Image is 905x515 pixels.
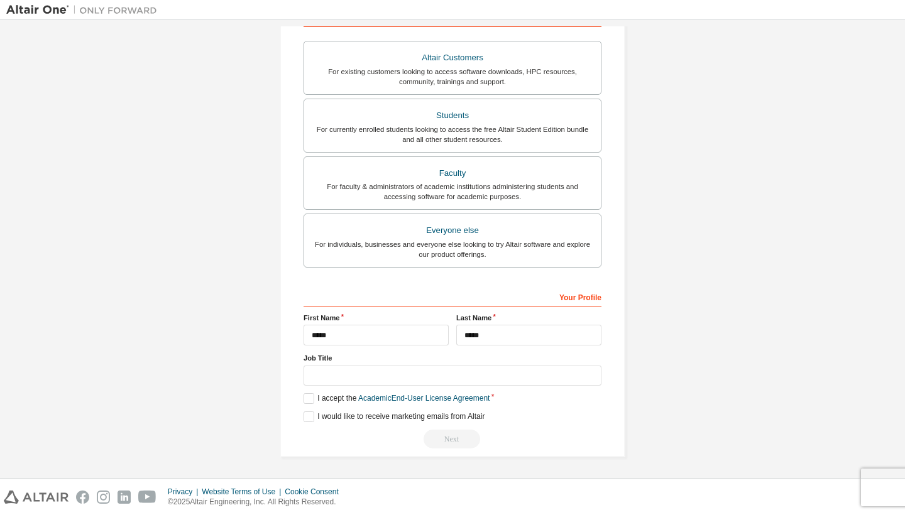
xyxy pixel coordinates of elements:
img: youtube.svg [138,491,156,504]
div: Everyone else [312,222,593,239]
label: First Name [304,313,449,323]
img: instagram.svg [97,491,110,504]
div: Read and acccept EULA to continue [304,430,601,448]
p: © 2025 Altair Engineering, Inc. All Rights Reserved. [168,497,346,507]
div: Website Terms of Use [202,487,285,497]
div: Privacy [168,487,202,497]
div: Altair Customers [312,49,593,67]
a: Academic End-User License Agreement [358,394,490,403]
div: For existing customers looking to access software downloads, HPC resources, community, trainings ... [312,67,593,87]
label: I would like to receive marketing emails from Altair [304,411,485,422]
img: linkedin.svg [118,491,131,504]
img: altair_logo.svg [4,491,69,504]
div: For individuals, businesses and everyone else looking to try Altair software and explore our prod... [312,239,593,259]
div: For faculty & administrators of academic institutions administering students and accessing softwa... [312,182,593,202]
div: Cookie Consent [285,487,346,497]
img: facebook.svg [76,491,89,504]
label: Last Name [456,313,601,323]
label: I accept the [304,393,490,404]
div: For currently enrolled students looking to access the free Altair Student Edition bundle and all ... [312,124,593,144]
div: Your Profile [304,286,601,306]
img: Altair One [6,4,163,16]
label: Job Title [304,353,601,363]
div: Faculty [312,165,593,182]
div: Students [312,107,593,124]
